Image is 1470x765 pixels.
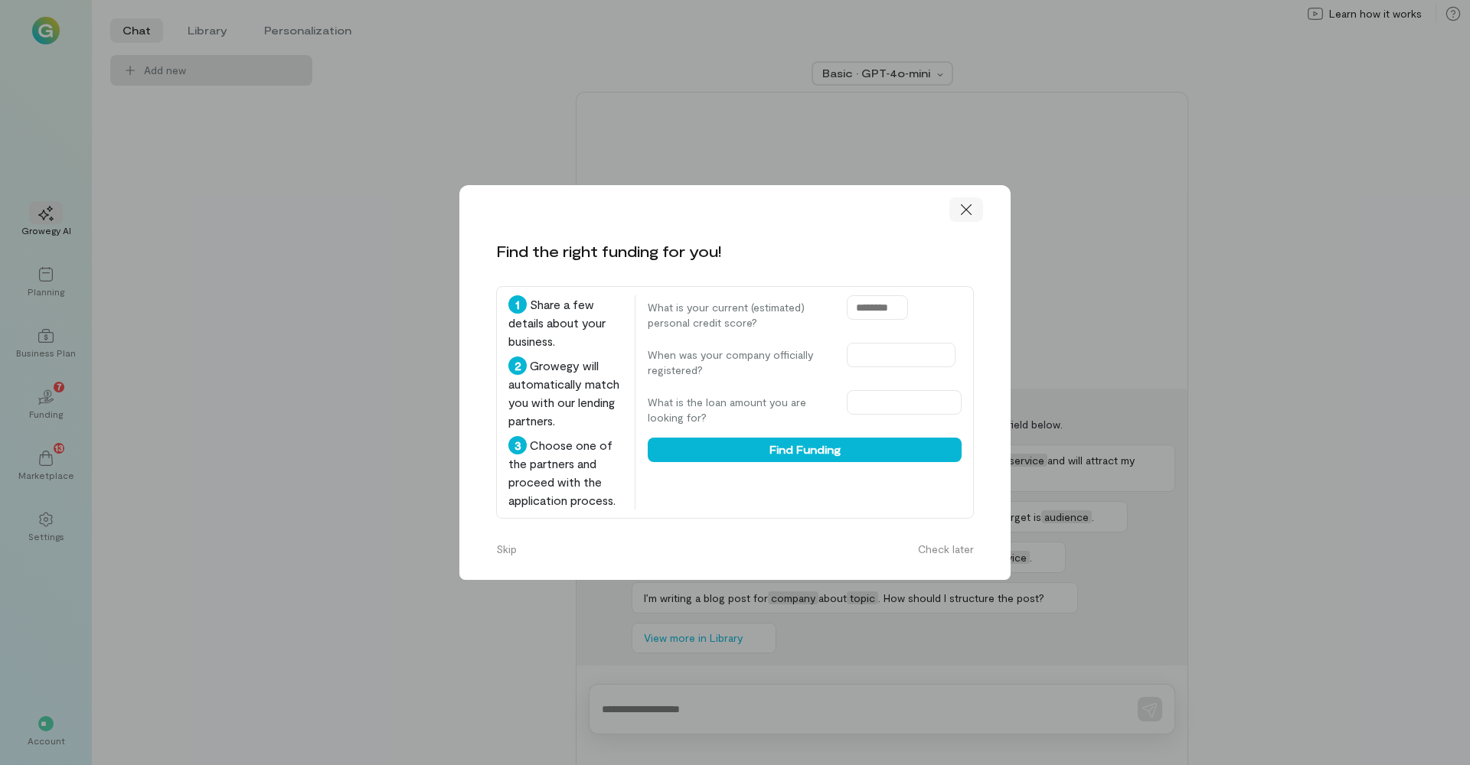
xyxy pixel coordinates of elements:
[508,436,622,509] div: Choose one of the partners and proceed with the application process.
[508,295,622,350] div: Share a few details about your business.
[487,537,526,562] button: Skip
[496,240,721,262] div: Find the right funding for you!
[909,537,983,562] button: Check later
[648,300,831,330] label: What is your current (estimated) personal credit score?
[508,356,527,375] div: 2
[508,295,527,314] div: 1
[648,438,962,462] button: Find Funding
[508,356,622,430] div: Growegy will automatically match you with our lending partners.
[508,436,527,454] div: 3
[648,347,831,378] label: When was your company officially registered?
[648,395,831,425] label: What is the loan amount you are looking for?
